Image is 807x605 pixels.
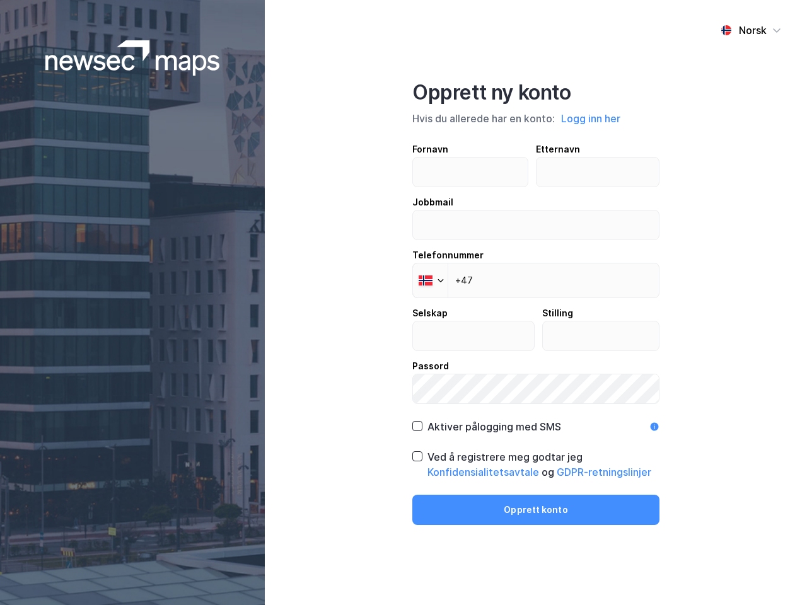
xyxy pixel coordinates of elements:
[412,80,659,105] div: Opprett ny konto
[412,495,659,525] button: Opprett konto
[427,419,561,434] div: Aktiver pålogging med SMS
[413,263,448,297] div: Norway: + 47
[412,110,659,127] div: Hvis du allerede har en konto:
[412,263,659,298] input: Telefonnummer
[412,142,528,157] div: Fornavn
[412,248,659,263] div: Telefonnummer
[542,306,660,321] div: Stilling
[45,40,220,76] img: logoWhite.bf58a803f64e89776f2b079ca2356427.svg
[744,544,807,605] iframe: Chat Widget
[536,142,660,157] div: Etternavn
[412,306,535,321] div: Selskap
[412,195,659,210] div: Jobbmail
[739,23,767,38] div: Norsk
[557,110,624,127] button: Logg inn her
[412,359,659,374] div: Passord
[427,449,659,480] div: Ved å registrere meg godtar jeg og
